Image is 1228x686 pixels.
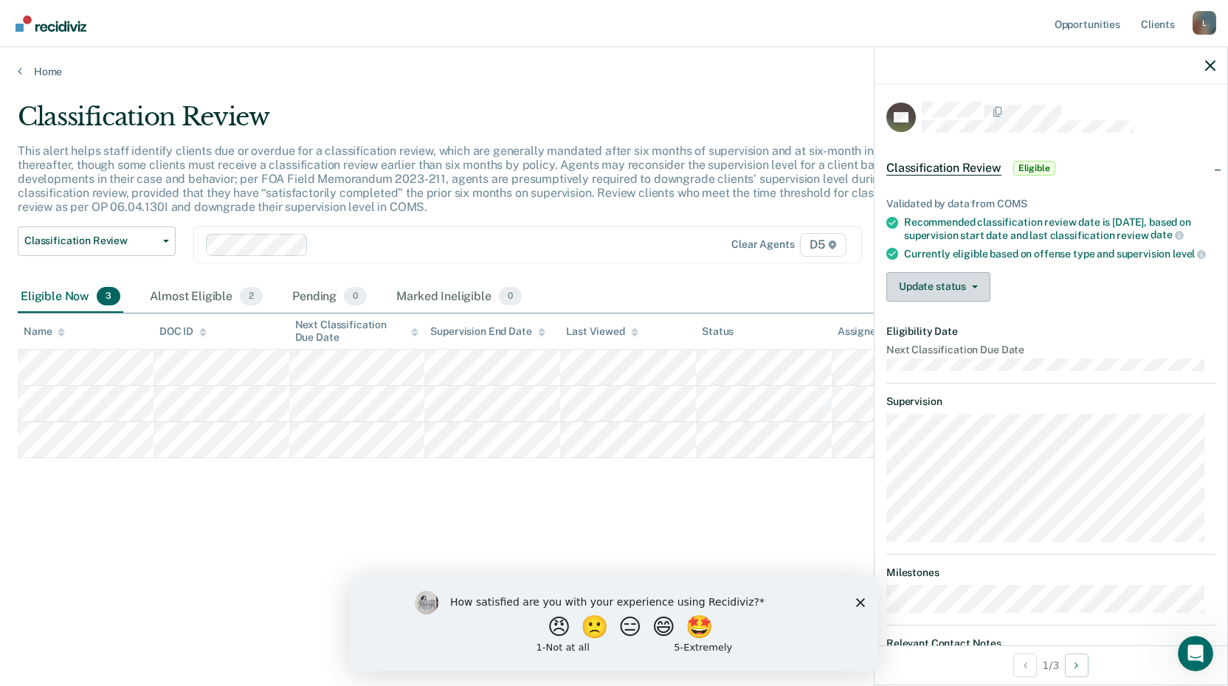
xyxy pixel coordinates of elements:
[159,325,207,338] div: DOC ID
[97,287,120,306] span: 3
[15,15,86,32] img: Recidiviz
[875,645,1227,685] div: 1 / 3
[731,238,794,251] div: Clear agents
[886,272,990,302] button: Update status
[499,287,522,306] span: 0
[1013,161,1055,176] span: Eligible
[904,216,1215,241] div: Recommended classification review date is [DATE], based on supervision start date and last classi...
[1178,636,1213,671] iframe: Intercom live chat
[18,281,123,313] div: Eligible Now
[875,145,1227,192] div: Classification ReviewEligible
[886,161,1001,176] span: Classification Review
[800,233,846,257] span: D5
[1065,654,1089,677] button: Next Opportunity
[1013,654,1037,677] button: Previous Opportunity
[1173,248,1206,260] span: level
[147,281,266,313] div: Almost Eligible
[886,198,1215,210] div: Validated by data from COMS
[18,65,1210,78] a: Home
[904,247,1215,260] div: Currently eligible based on offense type and supervision
[430,325,545,338] div: Supervision End Date
[350,576,878,671] iframe: Survey by Kim from Recidiviz
[886,395,1215,408] dt: Supervision
[393,281,525,313] div: Marked Ineligible
[886,325,1215,338] dt: Eligibility Date
[886,567,1215,579] dt: Milestones
[295,319,419,344] div: Next Classification Due Date
[344,287,367,306] span: 0
[18,144,922,215] p: This alert helps staff identify clients due or overdue for a classification review, which are gen...
[838,325,907,338] div: Assigned to
[24,325,65,338] div: Name
[886,344,1215,356] dt: Next Classification Due Date
[1193,11,1216,35] button: Profile dropdown button
[18,102,939,144] div: Classification Review
[1193,11,1216,35] div: L
[566,325,638,338] div: Last Viewed
[24,235,157,247] span: Classification Review
[1151,229,1183,240] span: date
[702,325,734,338] div: Status
[289,281,370,313] div: Pending
[240,287,263,306] span: 2
[886,637,1215,650] dt: Relevant Contact Notes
